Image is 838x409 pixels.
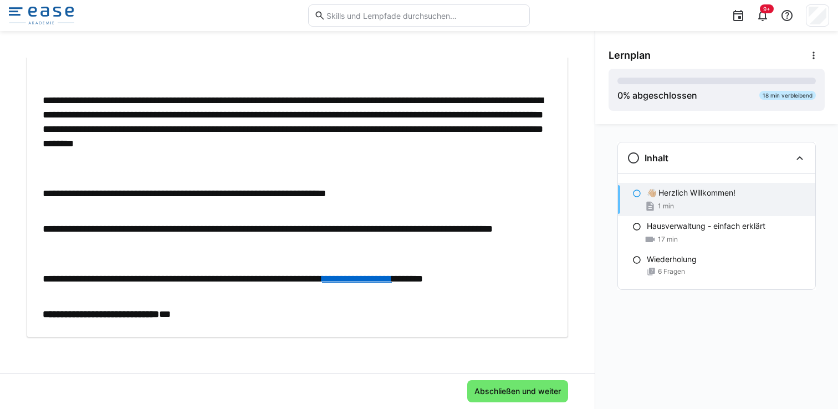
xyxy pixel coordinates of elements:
span: 17 min [658,235,678,244]
span: 9+ [763,6,770,12]
p: Hausverwaltung - einfach erklärt [647,221,765,232]
h3: Inhalt [645,152,668,163]
p: 👋🏼 Herzlich Willkommen! [647,187,735,198]
span: Lernplan [609,49,651,62]
button: Abschließen und weiter [467,380,568,402]
span: 6 Fragen [658,267,685,276]
span: 1 min [658,202,674,211]
span: Abschließen und weiter [473,386,563,397]
p: Wiederholung [647,254,697,265]
input: Skills und Lernpfade durchsuchen… [325,11,524,21]
div: % abgeschlossen [617,89,697,102]
div: 18 min verbleibend [759,91,816,100]
span: 0 [617,90,623,101]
